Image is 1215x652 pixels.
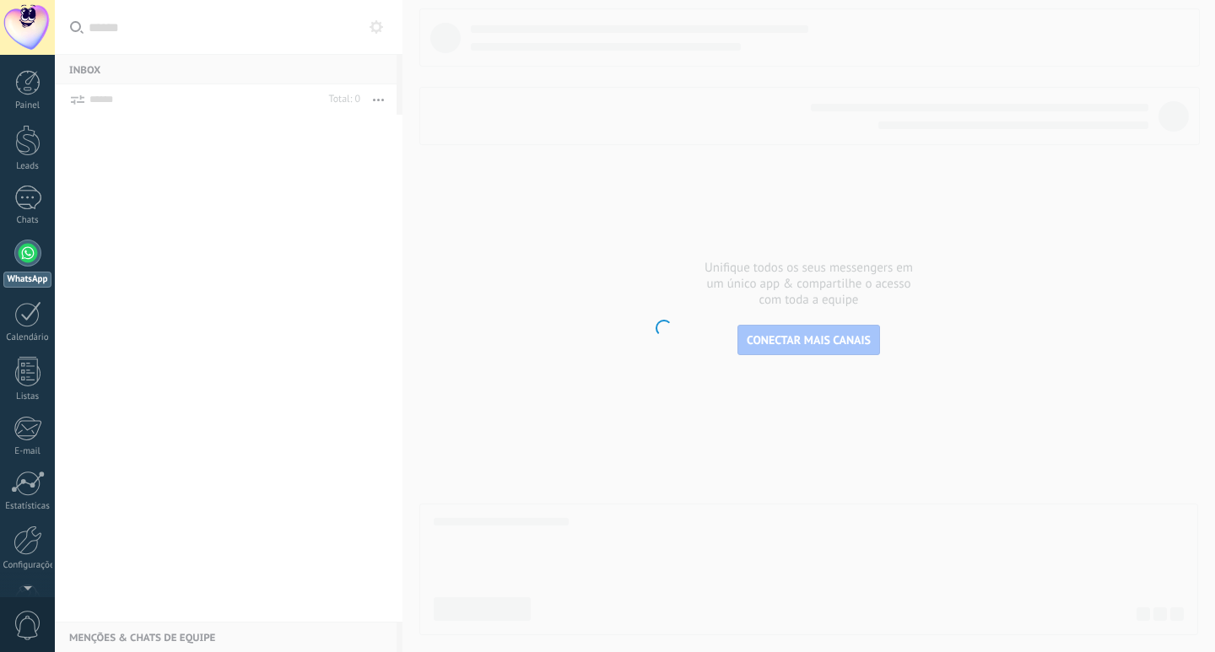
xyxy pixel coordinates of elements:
div: WhatsApp [3,272,51,288]
div: Calendário [3,332,52,343]
div: Configurações [3,560,52,571]
div: Listas [3,391,52,402]
div: Chats [3,215,52,226]
div: Painel [3,100,52,111]
div: E-mail [3,446,52,457]
div: Leads [3,161,52,172]
div: Estatísticas [3,501,52,512]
